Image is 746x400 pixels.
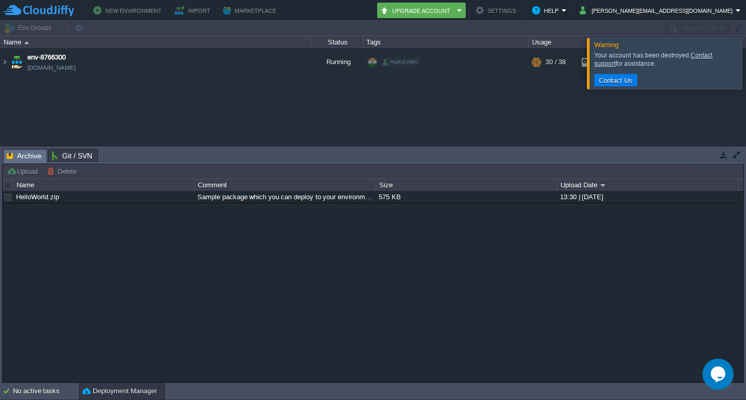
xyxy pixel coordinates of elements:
[594,41,619,49] span: Warning
[582,48,615,76] div: 21%
[175,4,213,17] button: Import
[557,191,738,203] div: 13:30 | [DATE]
[82,386,157,396] button: Deployment Manager
[476,4,519,17] button: Settings
[4,4,74,17] img: CloudJiffy
[381,57,420,67] div: mukul.meri
[532,4,562,17] button: Help
[14,179,194,191] div: Name
[377,179,557,191] div: Size
[9,48,24,76] img: AMDAwAAAACH5BAEAAAAALAAAAAABAAEAAAICRAEAOw==
[47,167,80,176] button: Delete
[546,48,566,76] div: 30 / 38
[596,76,636,85] button: Contact Us
[529,36,639,48] div: Usage
[376,191,556,203] div: 575 KB
[7,167,41,176] button: Upload
[16,193,59,201] a: HelloWorld.zip
[195,179,376,191] div: Comment
[1,36,311,48] div: Name
[702,359,736,390] iframe: chat widget
[24,41,29,44] img: AMDAwAAAACH5BAEAAAAALAAAAAABAAEAAAICRAEAOw==
[223,4,279,17] button: Marketplace
[311,48,363,76] div: Running
[312,36,363,48] div: Status
[380,4,454,17] button: Upgrade Account
[558,179,738,191] div: Upload Date
[1,48,9,76] img: AMDAwAAAACH5BAEAAAAALAAAAAABAAEAAAICRAEAOw==
[364,36,528,48] div: Tags
[93,4,165,17] button: New Environment
[52,150,92,162] span: Git / SVN
[27,63,76,73] span: [DOMAIN_NAME]
[594,51,739,68] div: Your account has been destroyed. for assistance.
[7,150,41,162] span: Archive
[580,4,736,17] button: [PERSON_NAME][EMAIL_ADDRESS][DOMAIN_NAME]
[13,383,78,399] div: No active tasks
[195,191,375,203] div: Sample package which you can deploy to your environment. Feel free to delete and upload a package...
[27,52,66,63] a: env-8766300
